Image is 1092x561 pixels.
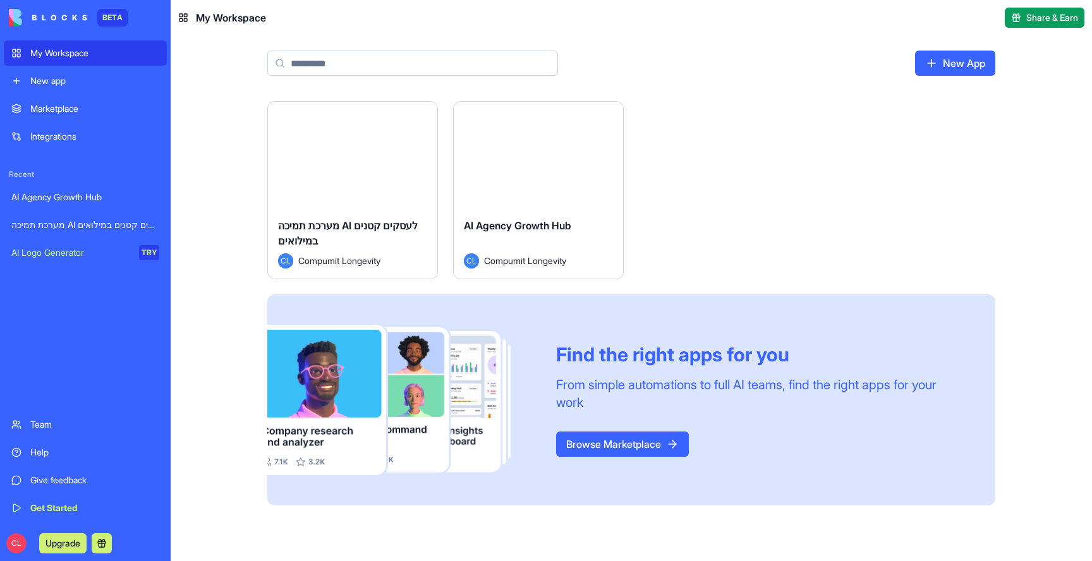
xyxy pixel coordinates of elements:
[30,47,159,59] div: My Workspace
[30,446,159,459] div: Help
[30,418,159,431] div: Team
[464,219,571,232] span: AI Agency Growth Hub
[4,240,167,265] a: AI Logo GeneratorTRY
[9,9,128,27] a: BETA
[4,96,167,121] a: Marketplace
[4,169,167,179] span: Recent
[11,246,130,259] div: AI Logo Generator
[278,253,293,268] span: CL
[1026,11,1078,24] span: Share & Earn
[30,474,159,486] div: Give feedback
[9,9,87,27] img: logo
[30,75,159,87] div: New app
[30,130,159,143] div: Integrations
[278,219,418,247] span: מערכת תמיכה AI לעסקים קטנים במילואים
[915,51,995,76] a: New App
[453,101,624,279] a: AI Agency Growth HubCLCompumit Longevity
[30,502,159,514] div: Get Started
[139,245,159,260] div: TRY
[1005,8,1084,28] button: Share & Earn
[4,440,167,465] a: Help
[11,191,159,203] div: AI Agency Growth Hub
[196,10,266,25] span: My Workspace
[6,533,27,553] span: CL
[4,212,167,238] a: מערכת תמיכה AI לעסקים קטנים במילואים
[556,376,965,411] div: From simple automations to full AI teams, find the right apps for your work
[556,343,965,366] div: Find the right apps for you
[267,101,438,279] a: מערכת תמיכה AI לעסקים קטנים במילואיםCLCompumit Longevity
[30,102,159,115] div: Marketplace
[4,124,167,149] a: Integrations
[11,219,159,231] div: מערכת תמיכה AI לעסקים קטנים במילואים
[4,40,167,66] a: My Workspace
[464,253,479,268] span: CL
[39,536,87,549] a: Upgrade
[97,9,128,27] div: BETA
[39,533,87,553] button: Upgrade
[556,431,689,457] a: Browse Marketplace
[4,495,167,521] a: Get Started
[298,254,380,267] span: Compumit Longevity
[4,184,167,210] a: AI Agency Growth Hub
[267,325,536,476] img: Frame_181_egmpey.png
[4,468,167,493] a: Give feedback
[484,254,566,267] span: Compumit Longevity
[4,68,167,93] a: New app
[4,412,167,437] a: Team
